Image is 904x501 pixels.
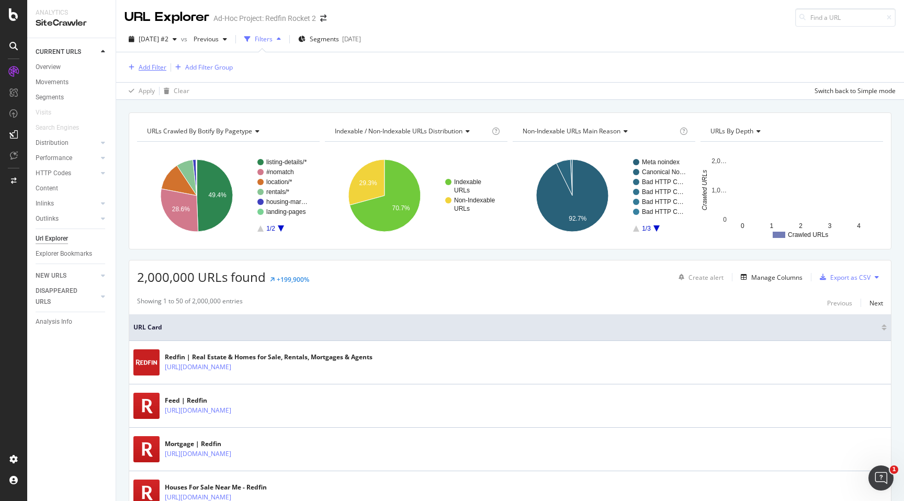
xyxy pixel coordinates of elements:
[36,77,108,88] a: Movements
[266,225,275,232] text: 1/2
[799,222,803,230] text: 2
[310,35,339,43] span: Segments
[708,123,874,140] h4: URLs by Depth
[137,150,320,241] div: A chart.
[189,31,231,48] button: Previous
[36,316,108,327] a: Analysis Info
[266,208,306,215] text: landing-pages
[36,270,98,281] a: NEW URLS
[815,86,896,95] div: Switch back to Simple mode
[36,92,64,103] div: Segments
[133,436,160,462] img: main image
[171,61,233,74] button: Add Filter Group
[36,107,62,118] a: Visits
[294,31,365,48] button: Segments[DATE]
[770,222,774,230] text: 1
[160,83,189,99] button: Clear
[36,270,66,281] div: NEW URLS
[36,77,69,88] div: Movements
[701,170,708,210] text: Crawled URLs
[392,204,410,212] text: 70.7%
[266,168,294,176] text: #nomatch
[36,168,98,179] a: HTTP Codes
[266,198,308,206] text: housing-mar…
[857,222,861,230] text: 4
[36,153,98,164] a: Performance
[213,13,316,24] div: Ad-Hoc Project: Redfin Rocket 2
[185,63,233,72] div: Add Filter Group
[333,123,490,140] h4: Indexable / Non-Indexable URLs Distribution
[165,352,372,362] div: Redfin | Real Estate & Homes for Sale, Rentals, Mortgages & Agents
[36,47,98,58] a: CURRENT URLS
[359,179,377,187] text: 29.3%
[165,362,231,372] a: [URL][DOMAIN_NAME]
[36,47,81,58] div: CURRENT URLS
[795,8,896,27] input: Find a URL
[700,150,883,241] svg: A chart.
[751,273,803,282] div: Manage Columns
[868,465,894,491] iframe: Intercom live chat
[642,178,684,186] text: Bad HTTP C…
[139,86,155,95] div: Apply
[711,187,727,194] text: 1,0…
[642,208,684,215] text: Bad HTTP C…
[523,127,620,135] span: Non-Indexable URLs Main Reason
[36,198,98,209] a: Inlinks
[36,286,98,308] a: DISAPPEARED URLS
[325,150,507,241] svg: A chart.
[145,123,310,140] h4: URLs Crawled By Botify By pagetype
[454,197,495,204] text: Non-Indexable
[139,63,166,72] div: Add Filter
[36,138,98,149] a: Distribution
[165,396,254,405] div: Feed | Redfin
[165,483,267,492] div: Houses For Sale Near Me - Redfin
[125,31,181,48] button: [DATE] #2
[642,198,684,206] text: Bad HTTP C…
[36,17,107,29] div: SiteCrawler
[165,439,254,449] div: Mortgage | Redfin
[125,8,209,26] div: URL Explorer
[36,286,88,308] div: DISAPPEARED URLS
[36,107,51,118] div: Visits
[513,150,695,241] svg: A chart.
[521,123,677,140] h4: Non-Indexable URLs Main Reason
[266,178,292,186] text: location/*
[125,83,155,99] button: Apply
[36,213,59,224] div: Outlinks
[36,62,61,73] div: Overview
[741,222,744,230] text: 0
[36,248,108,259] a: Explorer Bookmarks
[642,225,651,232] text: 1/3
[255,35,273,43] div: Filters
[816,269,871,286] button: Export as CSV
[723,216,727,223] text: 0
[36,198,54,209] div: Inlinks
[710,127,753,135] span: URLs by Depth
[342,35,361,43] div: [DATE]
[125,61,166,74] button: Add Filter
[36,183,58,194] div: Content
[642,188,684,196] text: Bad HTTP C…
[165,449,231,459] a: [URL][DOMAIN_NAME]
[36,122,89,133] a: Search Engines
[36,233,108,244] a: Url Explorer
[827,297,852,309] button: Previous
[827,299,852,308] div: Previous
[788,231,828,238] text: Crawled URLs
[828,222,832,230] text: 3
[454,178,481,186] text: Indexable
[137,268,266,286] span: 2,000,000 URLs found
[454,187,470,194] text: URLs
[209,191,227,199] text: 49.4%
[810,83,896,99] button: Switch back to Simple mode
[240,31,285,48] button: Filters
[890,465,898,474] span: 1
[36,8,107,17] div: Analytics
[869,299,883,308] div: Next
[36,248,92,259] div: Explorer Bookmarks
[266,158,307,166] text: listing-details/*
[36,62,108,73] a: Overview
[277,275,309,284] div: +199,900%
